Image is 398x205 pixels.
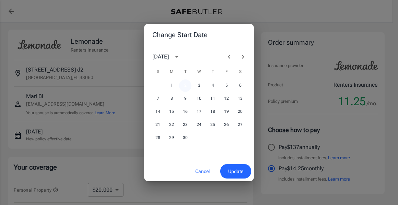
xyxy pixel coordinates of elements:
[152,93,164,105] button: 7
[152,65,164,79] span: Sunday
[152,53,169,61] div: [DATE]
[220,65,233,79] span: Friday
[220,164,251,179] button: Update
[165,65,178,79] span: Monday
[234,79,246,92] button: 6
[234,93,246,105] button: 13
[234,119,246,131] button: 27
[179,79,191,92] button: 2
[228,167,243,176] span: Update
[207,79,219,92] button: 4
[193,93,205,105] button: 10
[220,106,233,118] button: 19
[152,119,164,131] button: 21
[144,24,254,46] h2: Change Start Date
[207,93,219,105] button: 11
[220,119,233,131] button: 26
[152,132,164,144] button: 28
[207,106,219,118] button: 18
[179,93,191,105] button: 9
[165,119,178,131] button: 22
[193,106,205,118] button: 17
[234,65,246,79] span: Saturday
[236,50,250,64] button: Next month
[193,119,205,131] button: 24
[165,79,178,92] button: 1
[152,106,164,118] button: 14
[207,119,219,131] button: 25
[165,106,178,118] button: 15
[179,106,191,118] button: 16
[220,93,233,105] button: 12
[187,164,218,179] button: Cancel
[222,50,236,64] button: Previous month
[220,79,233,92] button: 5
[193,65,205,79] span: Wednesday
[193,79,205,92] button: 3
[179,119,191,131] button: 23
[234,106,246,118] button: 20
[179,132,191,144] button: 30
[165,93,178,105] button: 8
[165,132,178,144] button: 29
[179,65,191,79] span: Tuesday
[171,51,183,63] button: calendar view is open, switch to year view
[207,65,219,79] span: Thursday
